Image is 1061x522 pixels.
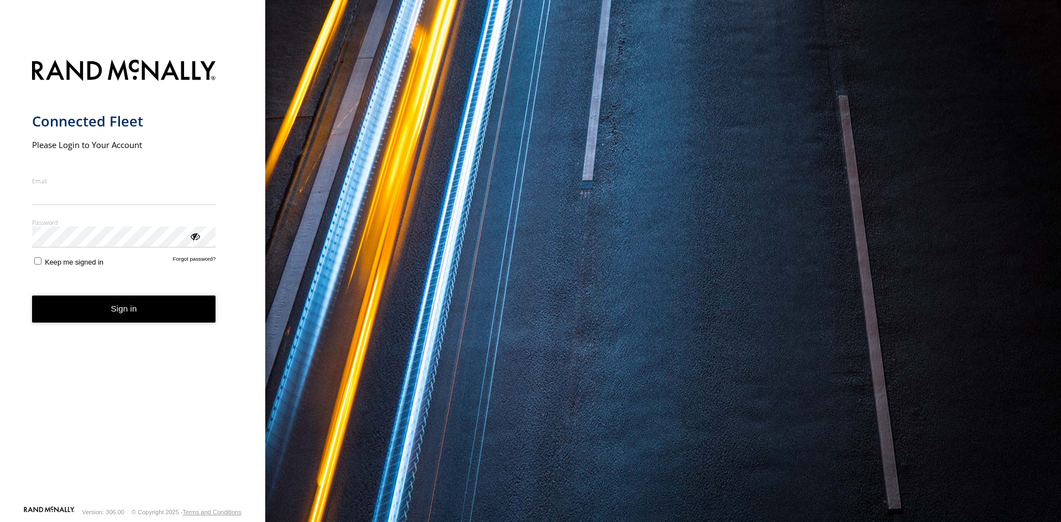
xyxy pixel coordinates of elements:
input: Keep me signed in [34,257,41,265]
label: Email [32,177,216,185]
span: Keep me signed in [45,258,103,266]
button: Sign in [32,296,216,323]
div: © Copyright 2025 - [132,509,241,515]
a: Visit our Website [24,507,75,518]
h1: Connected Fleet [32,112,216,130]
form: main [32,53,234,505]
a: Terms and Conditions [183,509,241,515]
div: Version: 306.00 [82,509,124,515]
label: Password [32,218,216,226]
img: Rand McNally [32,57,216,86]
a: Forgot password? [173,256,216,266]
div: ViewPassword [189,230,200,241]
h2: Please Login to Your Account [32,139,216,150]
